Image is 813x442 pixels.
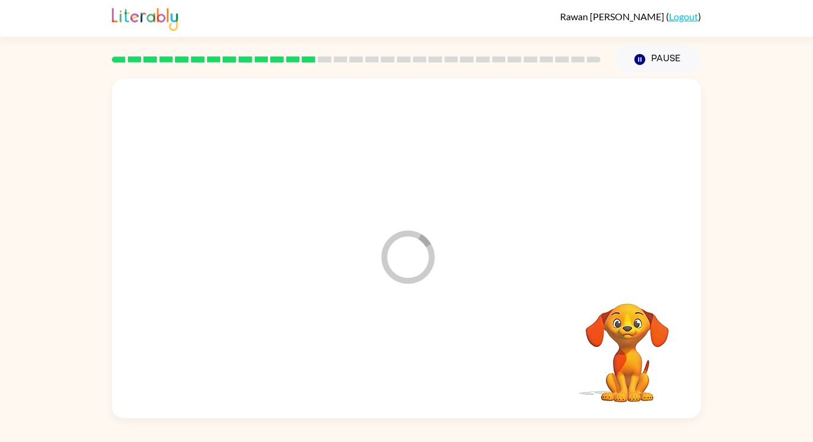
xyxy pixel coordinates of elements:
[615,46,701,73] button: Pause
[112,5,178,31] img: Literably
[568,285,687,404] video: Your browser must support playing .mp4 files to use Literably. Please try using another browser.
[560,11,666,22] span: Rawan [PERSON_NAME]
[560,11,701,22] div: ( )
[669,11,698,22] a: Logout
